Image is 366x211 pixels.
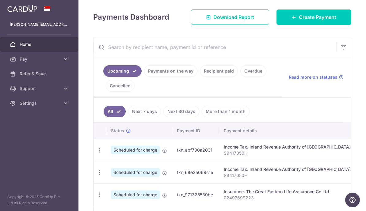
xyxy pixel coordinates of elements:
a: More than 1 month [202,106,250,117]
span: Home [20,41,60,47]
div: Insurance. The Great Eastern Life Assurance Co Ltd [224,189,351,195]
span: Scheduled for charge [111,190,160,199]
p: S9417050H [224,172,351,179]
a: Cancelled [106,80,135,92]
th: Payment ID [172,123,219,139]
span: Pay [20,56,60,62]
td: txn_971325530be [172,183,219,206]
a: Next 30 days [163,106,199,117]
a: Overdue [240,65,266,77]
span: Status [111,128,124,134]
span: Scheduled for charge [111,146,160,154]
a: All [104,106,126,117]
span: Create Payment [299,13,336,21]
span: Download Report [213,13,254,21]
a: Read more on statuses [289,74,344,80]
td: txn_68e3a069c1e [172,161,219,183]
span: Settings [20,100,60,106]
a: Upcoming [103,65,142,77]
a: Next 7 days [128,106,161,117]
td: txn_abf730a2031 [172,139,219,161]
p: [PERSON_NAME][EMAIL_ADDRESS][DOMAIN_NAME] [10,21,69,28]
a: Download Report [191,9,269,25]
a: Recipient paid [200,65,238,77]
span: Support [20,85,60,92]
span: Read more on statuses [289,74,337,80]
iframe: Opens a widget where you can find more information [345,193,360,208]
h4: Payments Dashboard [93,12,169,23]
a: Payments on the way [144,65,197,77]
input: Search by recipient name, payment id or reference [93,37,336,57]
img: CardUp [7,5,37,12]
p: S9417050H [224,150,351,156]
span: Scheduled for charge [111,168,160,177]
div: Income Tax. Inland Revenue Authority of [GEOGRAPHIC_DATA] [224,144,351,150]
th: Payment details [219,123,356,139]
span: Refer & Save [20,71,60,77]
p: 02497699223 [224,195,351,201]
div: Income Tax. Inland Revenue Authority of [GEOGRAPHIC_DATA] [224,166,351,172]
a: Create Payment [276,9,351,25]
